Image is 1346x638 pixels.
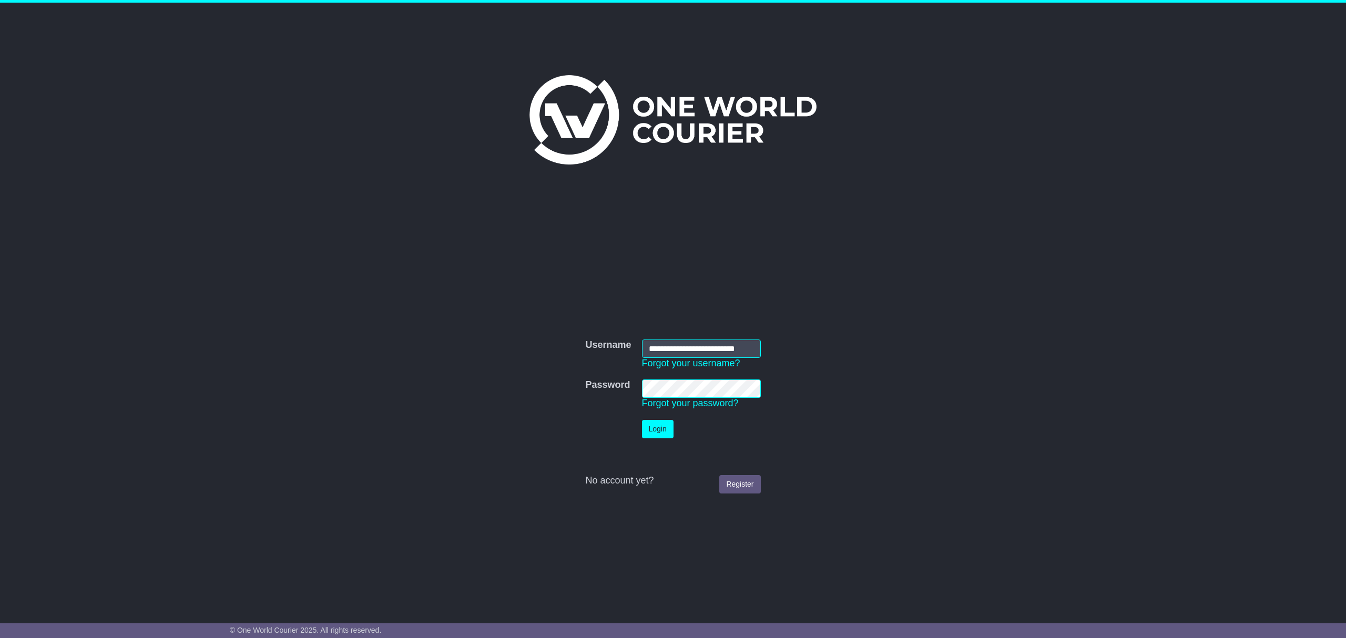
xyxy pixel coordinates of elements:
a: Register [719,475,760,493]
button: Login [642,420,674,438]
img: One World [529,75,817,164]
span: © One World Courier 2025. All rights reserved. [230,626,382,634]
label: Username [585,339,631,351]
a: Forgot your password? [642,398,739,408]
a: Forgot your username? [642,358,740,368]
label: Password [585,379,630,391]
div: No account yet? [585,475,760,487]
